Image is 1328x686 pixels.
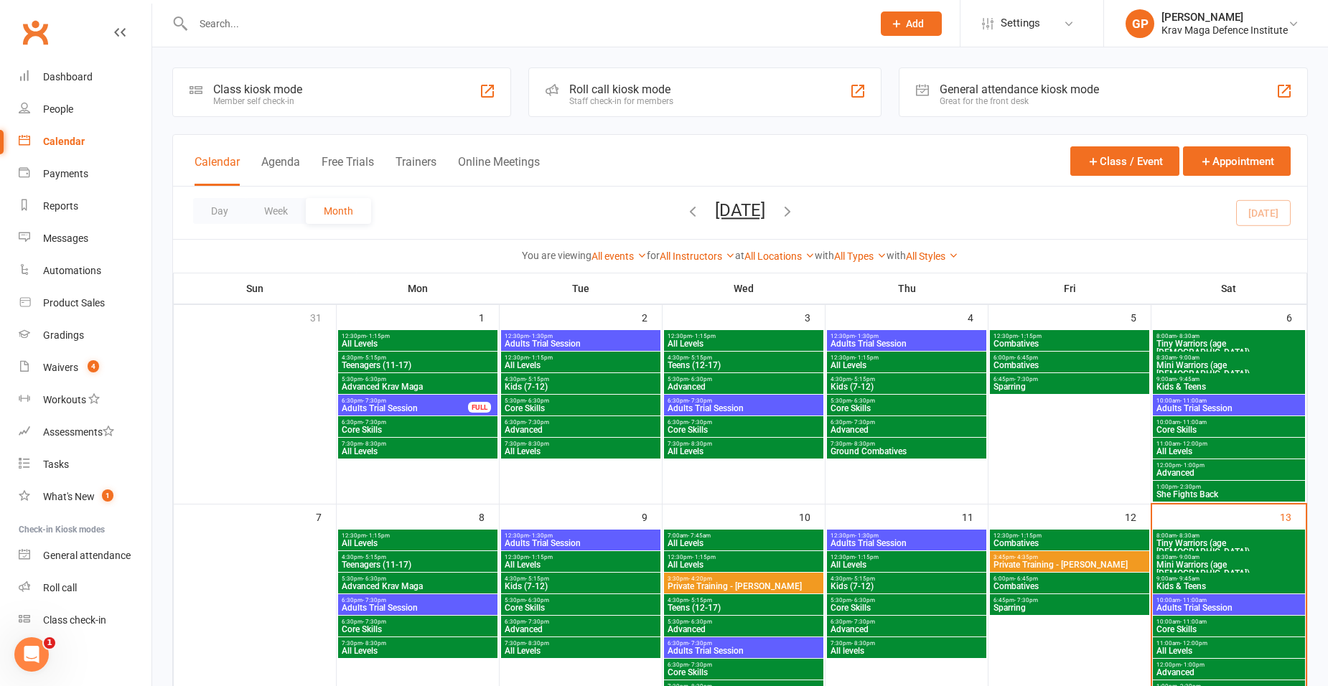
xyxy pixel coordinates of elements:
[688,376,712,382] span: - 6:30pm
[341,640,495,647] span: 7:30pm
[1126,9,1154,38] div: GP
[1156,441,1302,447] span: 11:00am
[529,333,553,339] span: - 1:30pm
[341,382,495,391] span: Advanced Krav Maga
[830,582,983,591] span: Kids (7-12)
[174,273,337,304] th: Sun
[1156,490,1302,499] span: She Fights Back
[1156,382,1302,391] span: Kids & Teens
[667,625,820,634] span: Advanced
[830,539,983,548] span: Adults Trial Session
[366,532,390,539] span: - 1:15pm
[363,597,386,603] span: - 7:30pm
[830,597,983,603] span: 5:30pm
[504,361,658,370] span: All Levels
[667,619,820,625] span: 5:30pm
[906,18,924,29] span: Add
[993,354,1146,361] span: 6:00pm
[500,273,663,304] th: Tue
[529,554,553,560] span: - 1:15pm
[43,394,86,405] div: Workouts
[1177,333,1200,339] span: - 8:30am
[830,361,983,370] span: All Levels
[667,603,820,612] span: Teens (12-17)
[688,640,712,647] span: - 7:30pm
[19,61,151,93] a: Dashboard
[855,532,879,539] span: - 1:30pm
[102,489,113,502] span: 1
[968,305,988,329] div: 4
[647,250,660,261] strong: for
[363,376,386,382] span: - 6:30pm
[569,96,673,106] div: Staff check-in for members
[830,333,983,339] span: 12:30pm
[1156,532,1302,539] span: 8:00am
[1156,619,1302,625] span: 10:00am
[881,11,942,36] button: Add
[692,333,716,339] span: - 1:15pm
[1156,640,1302,647] span: 11:00am
[851,441,875,447] span: - 8:30pm
[667,354,820,361] span: 4:30pm
[851,419,875,426] span: - 7:30pm
[1156,339,1302,357] span: Tiny Warriors (age [DEMOGRAPHIC_DATA])
[855,333,879,339] span: - 1:30pm
[993,361,1146,370] span: Combatives
[830,625,983,634] span: Advanced
[479,305,499,329] div: 1
[688,419,712,426] span: - 7:30pm
[1156,361,1302,378] span: Mini Warriors (age [DEMOGRAPHIC_DATA])
[1180,419,1207,426] span: - 11:00am
[887,250,906,261] strong: with
[341,419,495,426] span: 6:30pm
[1018,532,1042,539] span: - 1:15pm
[525,619,549,625] span: - 7:30pm
[504,447,658,456] span: All Levels
[830,419,983,426] span: 6:30pm
[525,640,549,647] span: - 8:30pm
[363,619,386,625] span: - 7:30pm
[43,362,78,373] div: Waivers
[341,398,469,404] span: 6:30pm
[993,382,1146,391] span: Sparring
[504,575,658,582] span: 4:30pm
[1180,640,1207,647] span: - 12:00pm
[363,398,386,404] span: - 7:30pm
[363,640,386,647] span: - 8:30pm
[504,441,658,447] span: 7:30pm
[1156,484,1302,490] span: 1:00pm
[830,640,983,647] span: 7:30pm
[43,614,106,626] div: Class check-in
[310,305,336,329] div: 31
[504,597,658,603] span: 5:30pm
[341,619,495,625] span: 6:30pm
[988,273,1151,304] th: Fri
[1161,24,1288,37] div: Krav Maga Defence Institute
[366,333,390,339] span: - 1:15pm
[504,625,658,634] span: Advanced
[504,333,658,339] span: 12:30pm
[341,647,495,655] span: All Levels
[193,198,246,224] button: Day
[993,532,1146,539] span: 12:30pm
[1180,398,1207,404] span: - 11:00am
[1177,376,1200,382] span: - 9:45am
[43,297,105,309] div: Product Sales
[19,319,151,352] a: Gradings
[830,398,983,404] span: 5:30pm
[667,640,820,647] span: 6:30pm
[341,532,495,539] span: 12:30pm
[667,398,820,404] span: 6:30pm
[19,287,151,319] a: Product Sales
[855,554,879,560] span: - 1:15pm
[1156,333,1302,339] span: 8:00am
[363,441,386,447] span: - 8:30pm
[1156,582,1302,591] span: Kids & Teens
[504,376,658,382] span: 4:30pm
[17,14,53,50] a: Clubworx
[660,250,735,262] a: All Instructors
[525,441,549,447] span: - 8:30pm
[851,398,875,404] span: - 6:30pm
[1177,575,1200,582] span: - 9:45am
[667,582,820,591] span: Private Training - [PERSON_NAME]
